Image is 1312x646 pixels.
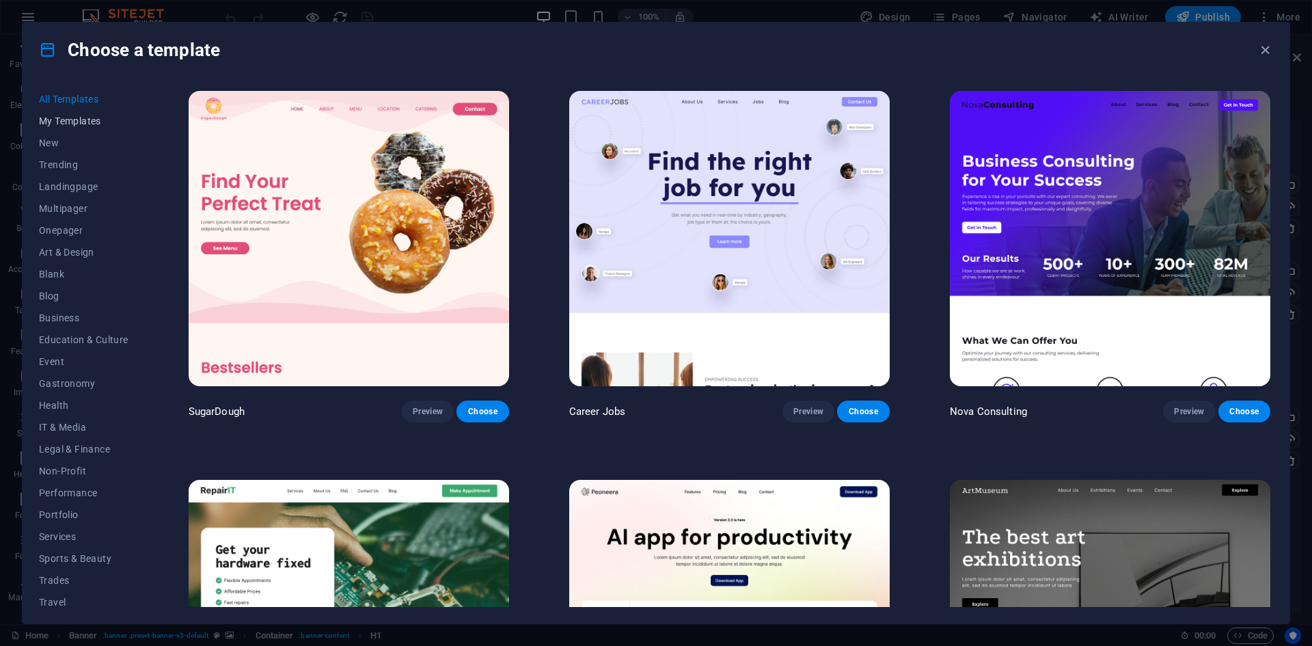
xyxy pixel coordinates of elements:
p: Nova Consulting [950,405,1027,418]
span: Education & Culture [39,334,128,345]
button: Preview [782,401,834,422]
span: Landingpage [39,181,128,192]
p: Career Jobs [569,405,626,418]
span: Legal & Finance [39,444,128,455]
button: Health [39,394,128,416]
span: Services [39,531,128,542]
button: Onepager [39,219,128,241]
button: Blank [39,263,128,285]
span: Performance [39,487,128,498]
span: Gastronomy [39,378,128,389]
span: All Templates [39,94,128,105]
span: Non-Profit [39,466,128,476]
button: Choose [456,401,508,422]
span: Onepager [39,225,128,236]
button: Performance [39,482,128,504]
span: Event [39,356,128,367]
button: Blog [39,285,128,307]
span: Blank [39,269,128,280]
span: Portfolio [39,509,128,520]
button: Landingpage [39,176,128,198]
button: Multipager [39,198,128,219]
button: Art & Design [39,241,128,263]
span: Preview [793,406,823,417]
span: Sports & Beauty [39,553,128,564]
span: Art & Design [39,247,128,258]
span: Choose [848,406,878,417]
button: Non-Profit [39,460,128,482]
button: Trades [39,569,128,591]
button: All Templates [39,88,128,110]
button: Trending [39,154,128,176]
span: My Templates [39,116,128,126]
img: Nova Consulting [950,91,1270,386]
button: IT & Media [39,416,128,438]
span: Choose [1229,406,1259,417]
span: Choose [467,406,497,417]
span: Health [39,400,128,411]
span: IT & Media [39,422,128,433]
span: New [39,137,128,148]
span: Business [39,312,128,323]
span: Preview [413,406,443,417]
span: Trades [39,575,128,586]
button: Choose [837,401,889,422]
img: SugarDough [189,91,509,386]
button: Event [39,351,128,373]
button: New [39,132,128,154]
p: SugarDough [189,405,245,418]
img: Career Jobs [569,91,890,386]
button: Gastronomy [39,373,128,394]
span: Trending [39,159,128,170]
button: Sports & Beauty [39,548,128,569]
button: Choose [1218,401,1270,422]
button: Preview [1163,401,1215,422]
span: Travel [39,597,128,608]
button: My Templates [39,110,128,132]
button: Travel [39,591,128,613]
span: Multipager [39,203,128,214]
button: Legal & Finance [39,438,128,460]
button: Preview [402,401,454,422]
h4: Choose a template [39,39,220,61]
button: Portfolio [39,504,128,526]
span: Blog [39,291,128,301]
button: Services [39,526,128,548]
button: Education & Culture [39,329,128,351]
button: Business [39,307,128,329]
span: Preview [1174,406,1204,417]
